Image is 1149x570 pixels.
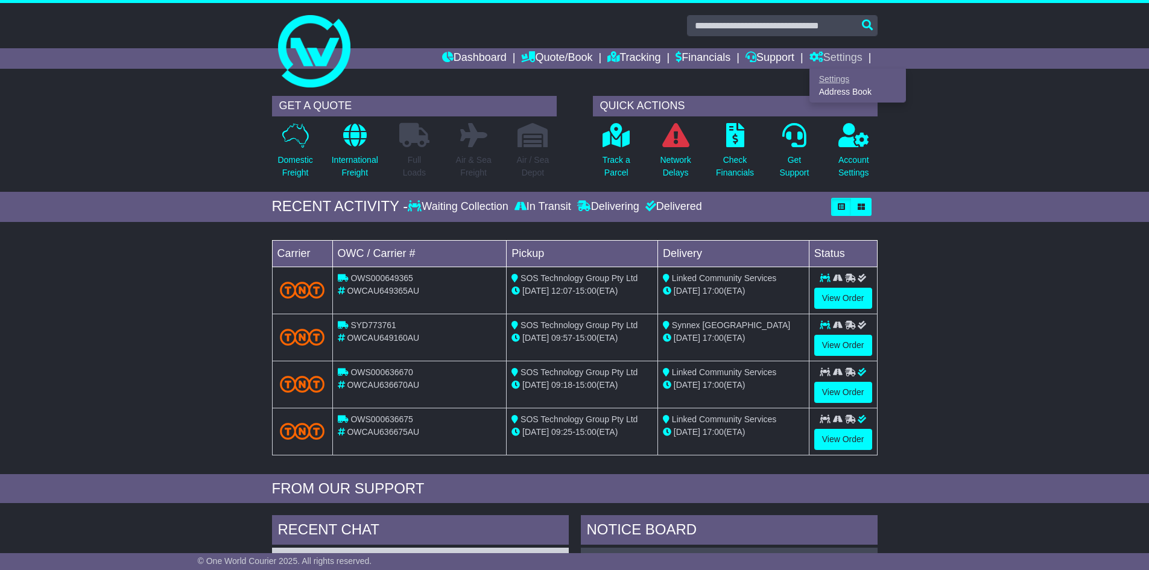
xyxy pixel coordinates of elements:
span: [DATE] [674,380,700,390]
span: Synnex [GEOGRAPHIC_DATA] [672,320,790,330]
p: Account Settings [838,154,869,179]
span: [DATE] [674,333,700,343]
div: Delivered [642,200,702,214]
span: [DATE] [522,380,549,390]
span: OWCAU636670AU [347,380,419,390]
span: [DATE] [674,427,700,437]
span: 15:00 [575,427,597,437]
span: SOS Technology Group Pty Ltd [521,367,638,377]
td: Carrier [272,240,332,267]
p: Full Loads [399,154,429,179]
span: [DATE] [522,286,549,296]
span: 15:00 [575,286,597,296]
span: OWS000636670 [350,367,413,377]
div: In Transit [511,200,574,214]
td: Delivery [657,240,809,267]
span: OWCAU636675AU [347,427,419,437]
span: SYD773761 [350,320,396,330]
a: View Order [814,429,872,450]
span: OWCAU649365AU [347,286,419,296]
p: Get Support [779,154,809,179]
span: OWS000636675 [350,414,413,424]
a: NetworkDelays [659,122,691,186]
p: Air / Sea Depot [517,154,549,179]
a: Address Book [810,86,905,99]
span: Linked Community Services [672,414,777,424]
p: Air & Sea Freight [456,154,492,179]
span: OWCAU649160AU [347,333,419,343]
span: OWS000649365 [350,273,413,283]
img: TNT_Domestic.png [280,376,325,392]
a: Quote/Book [521,48,592,69]
a: Dashboard [442,48,507,69]
img: TNT_Domestic.png [280,423,325,439]
div: FROM OUR SUPPORT [272,480,878,498]
a: Support [745,48,794,69]
span: SOS Technology Group Pty Ltd [521,320,638,330]
span: [DATE] [674,286,700,296]
a: DomesticFreight [277,122,313,186]
span: 09:25 [551,427,572,437]
a: Tracking [607,48,660,69]
div: GET A QUOTE [272,96,557,116]
img: TNT_Domestic.png [280,329,325,345]
div: - (ETA) [511,379,653,391]
a: View Order [814,288,872,309]
a: Track aParcel [602,122,631,186]
div: - (ETA) [511,285,653,297]
p: Track a Parcel [603,154,630,179]
a: View Order [814,335,872,356]
p: Network Delays [660,154,691,179]
div: (ETA) [663,332,804,344]
span: © One World Courier 2025. All rights reserved. [198,556,372,566]
span: 17:00 [703,380,724,390]
span: Linked Community Services [672,273,777,283]
span: [DATE] [522,333,549,343]
p: Check Financials [716,154,754,179]
span: 15:00 [575,380,597,390]
div: Waiting Collection [408,200,511,214]
a: GetSupport [779,122,809,186]
div: NOTICE BOARD [581,515,878,548]
img: TNT_Domestic.png [280,282,325,298]
td: OWC / Carrier # [332,240,507,267]
span: [DATE] [522,427,549,437]
a: InternationalFreight [331,122,379,186]
a: AccountSettings [838,122,870,186]
td: Pickup [507,240,658,267]
p: International Freight [332,154,378,179]
span: 17:00 [703,333,724,343]
a: Financials [676,48,730,69]
div: (ETA) [663,426,804,439]
div: Delivering [574,200,642,214]
td: Status [809,240,877,267]
div: (ETA) [663,379,804,391]
div: - (ETA) [511,332,653,344]
span: SOS Technology Group Pty Ltd [521,414,638,424]
p: Domestic Freight [277,154,312,179]
div: RECENT CHAT [272,515,569,548]
div: (ETA) [663,285,804,297]
a: View Order [814,382,872,403]
div: RECENT ACTIVITY - [272,198,408,215]
span: SOS Technology Group Pty Ltd [521,273,638,283]
div: Quote/Book [809,69,906,103]
div: QUICK ACTIONS [593,96,878,116]
span: Linked Community Services [672,367,777,377]
span: 12:07 [551,286,572,296]
a: Settings [809,48,863,69]
span: 17:00 [703,286,724,296]
span: 15:00 [575,333,597,343]
a: CheckFinancials [715,122,755,186]
span: 09:57 [551,333,572,343]
div: - (ETA) [511,426,653,439]
span: 17:00 [703,427,724,437]
span: 09:18 [551,380,572,390]
a: Settings [810,72,905,86]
